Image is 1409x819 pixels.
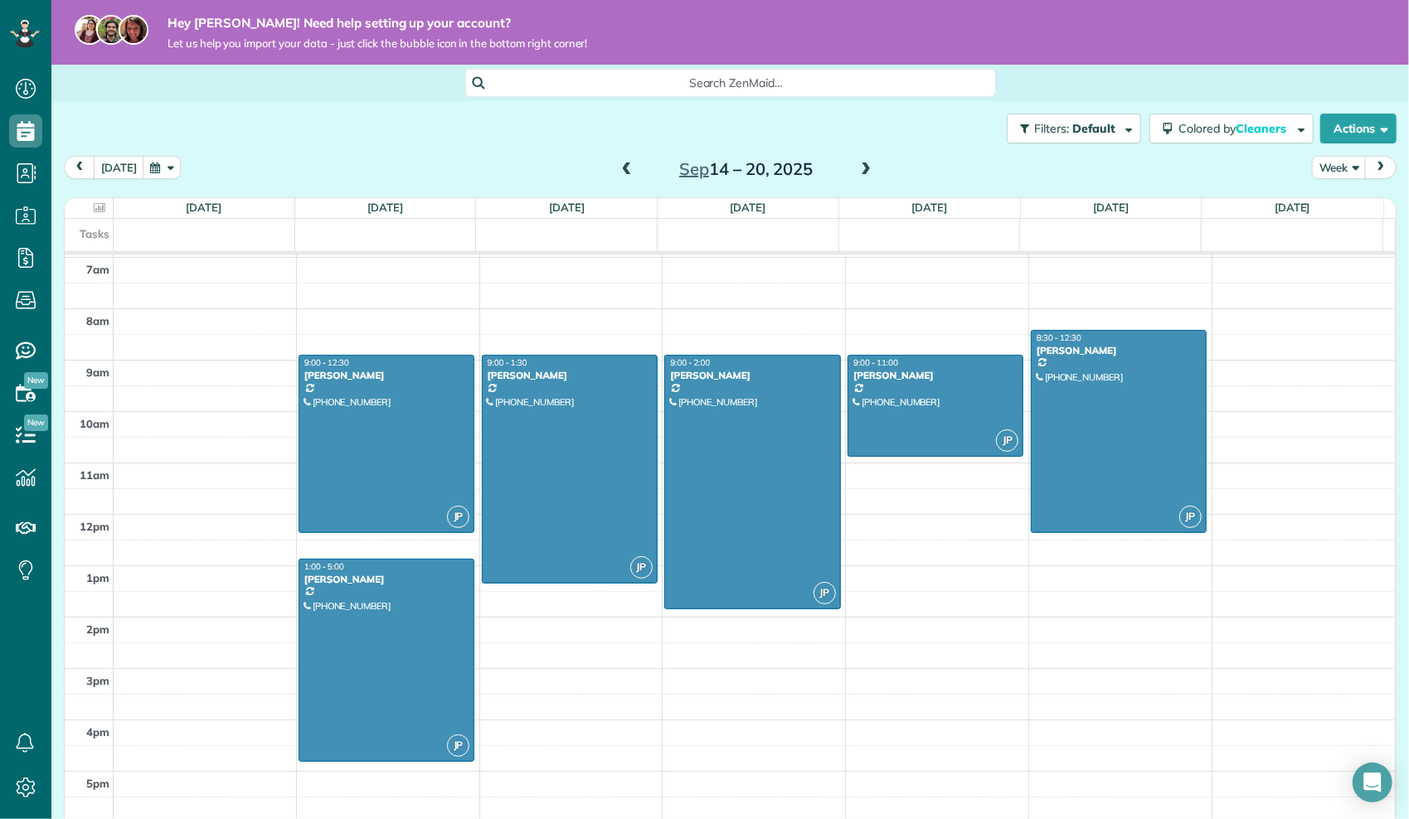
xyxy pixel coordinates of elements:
span: Tasks [80,227,109,240]
span: JP [447,734,469,757]
span: Default [1072,121,1116,136]
span: 4pm [86,725,109,739]
span: 2pm [86,623,109,636]
button: Filters: Default [1007,114,1141,143]
span: Sep [679,158,709,179]
strong: Hey [PERSON_NAME]! Need help setting up your account? [168,15,588,31]
div: [PERSON_NAME] [669,370,835,381]
button: [DATE] [94,156,144,178]
a: [DATE] [367,201,403,214]
span: JP [996,429,1018,452]
span: 12pm [80,520,109,533]
span: Filters: [1034,121,1069,136]
a: [DATE] [911,201,947,214]
span: Colored by [1178,121,1292,136]
div: [PERSON_NAME] [304,370,469,381]
a: [DATE] [1275,201,1310,214]
img: michelle-19f622bdf1676172e81f8f8fba1fb50e276960ebfe0243fe18214015130c80e4.jpg [119,15,148,45]
a: Filters: Default [998,114,1141,143]
span: 1:00 - 5:00 [304,561,344,572]
button: prev [64,156,95,178]
div: [PERSON_NAME] [487,370,653,381]
span: 1pm [86,571,109,584]
span: JP [630,556,653,579]
span: New [24,414,48,431]
button: Actions [1320,114,1397,143]
span: JP [1179,506,1202,528]
span: 10am [80,417,109,430]
span: 11am [80,468,109,482]
button: Colored byCleaners [1149,114,1314,143]
span: Let us help you import your data - just click the bubble icon in the bottom right corner! [168,36,588,51]
span: 7am [86,263,109,276]
h2: 14 – 20, 2025 [643,160,850,178]
span: 8:30 - 12:30 [1037,332,1081,343]
a: [DATE] [186,201,221,214]
img: jorge-587dff0eeaa6aab1f244e6dc62b8924c3b6ad411094392a53c71c6c4a576187d.jpg [96,15,126,45]
div: [PERSON_NAME] [1036,345,1202,356]
img: maria-72a9807cf96188c08ef61303f053569d2e2a8a1cde33d635c8a3ac13582a053d.jpg [75,15,104,45]
span: Cleaners [1236,121,1289,136]
button: Week [1312,156,1367,178]
div: [PERSON_NAME] [304,574,469,585]
div: [PERSON_NAME] [853,370,1018,381]
a: [DATE] [731,201,766,214]
span: 9:00 - 1:30 [488,357,527,368]
span: 9:00 - 11:00 [853,357,898,368]
span: 9:00 - 2:00 [670,357,710,368]
span: 9am [86,366,109,379]
div: Open Intercom Messenger [1353,763,1392,802]
span: JP [814,582,836,604]
span: 9:00 - 12:30 [304,357,349,368]
a: [DATE] [549,201,585,214]
span: JP [447,506,469,528]
span: 8am [86,314,109,327]
button: next [1365,156,1397,178]
span: 3pm [86,674,109,687]
span: 5pm [86,777,109,790]
span: New [24,372,48,389]
a: [DATE] [1093,201,1129,214]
